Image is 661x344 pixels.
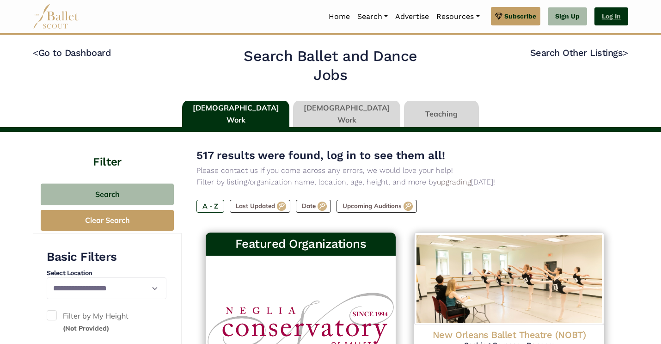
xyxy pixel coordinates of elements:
label: Date [296,200,331,213]
span: Subscribe [504,11,536,21]
label: A - Z [196,200,224,213]
p: Please contact us if you come across any errors, we would love your help! [196,165,613,177]
img: Logo [414,233,604,325]
a: <Go to Dashboard [33,47,111,58]
a: Sign Up [548,7,587,26]
li: Teaching [402,101,481,128]
button: Search [41,184,174,205]
a: upgrading [437,178,471,186]
label: Upcoming Auditions [337,200,417,213]
code: > [623,47,628,58]
p: Filter by listing/organization name, location, age, height, and more by [DATE]! [196,176,613,188]
a: Log In [594,7,628,26]
a: Home [325,7,354,26]
a: Resources [433,7,483,26]
code: < [33,47,38,58]
a: Subscribe [491,7,540,25]
label: Filter by My Height [47,310,166,334]
h3: Basic Filters [47,249,166,265]
h4: Filter [33,132,182,170]
a: Search Other Listings> [530,47,628,58]
li: [DEMOGRAPHIC_DATA] Work [180,101,291,128]
h3: Featured Organizations [213,236,388,252]
a: Search [354,7,392,26]
li: [DEMOGRAPHIC_DATA] Work [291,101,402,128]
h4: New Orleans Ballet Theatre (NOBT) [422,329,597,341]
a: Advertise [392,7,433,26]
h2: Search Ballet and Dance Jobs [226,47,435,85]
button: Clear Search [41,210,174,231]
span: 517 results were found, log in to see them all! [196,149,445,162]
h4: Select Location [47,269,166,278]
img: gem.svg [495,11,502,21]
label: Last Updated [230,200,290,213]
small: (Not Provided) [63,324,109,332]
